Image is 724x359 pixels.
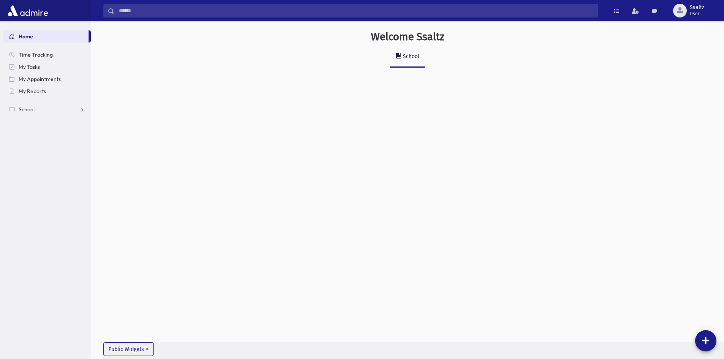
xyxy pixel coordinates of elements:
[114,4,598,17] input: Search
[3,85,91,97] a: My Reports
[19,33,33,40] span: Home
[3,73,91,85] a: My Appointments
[19,76,61,82] span: My Appointments
[3,30,89,43] a: Home
[401,53,419,60] div: School
[3,103,91,115] a: School
[3,49,91,61] a: Time Tracking
[6,3,50,18] img: AdmirePro
[103,342,154,356] button: Public Widgets
[690,11,704,17] span: User
[3,61,91,73] a: My Tasks
[19,88,46,95] span: My Reports
[390,46,425,68] a: School
[19,106,35,113] span: School
[371,30,444,43] h3: Welcome Ssaltz
[19,51,53,58] span: Time Tracking
[690,5,704,11] span: Ssaltz
[19,63,40,70] span: My Tasks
